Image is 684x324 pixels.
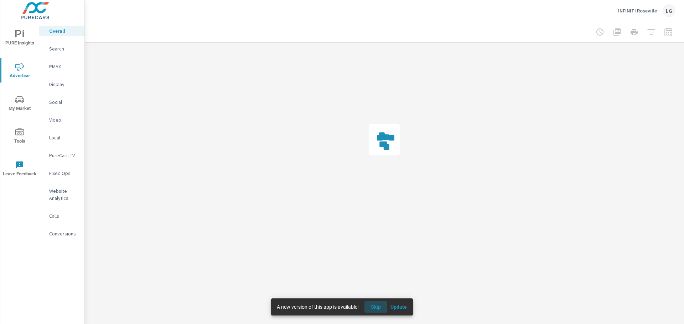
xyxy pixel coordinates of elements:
[2,95,37,113] span: My Market
[39,97,84,107] div: Social
[39,168,84,179] div: Fixed Ops
[618,7,657,14] p: INFINITI Roseville
[39,228,84,239] div: Conversions
[364,301,387,313] button: Skip
[367,304,384,310] span: Skip
[39,61,84,72] div: PMAX
[49,81,79,88] p: Display
[39,26,84,36] div: Overall
[49,116,79,123] p: Video
[49,230,79,237] p: Conversions
[39,115,84,125] div: Video
[387,301,410,313] button: Update
[277,304,359,310] span: A new version of this app is available!
[49,63,79,70] p: PMAX
[2,128,37,145] span: Tools
[49,152,79,159] p: PureCars TV
[39,79,84,90] div: Display
[49,99,79,106] p: Social
[49,27,79,34] p: Overall
[2,63,37,80] span: Advertise
[49,134,79,141] p: Local
[39,43,84,54] div: Search
[49,170,79,177] p: Fixed Ops
[49,45,79,52] p: Search
[39,132,84,143] div: Local
[2,161,37,178] span: Leave Feedback
[390,304,407,310] span: Update
[49,187,79,202] p: Website Analytics
[0,21,39,185] div: nav menu
[2,30,37,47] span: PURE Insights
[39,186,84,203] div: Website Analytics
[39,150,84,161] div: PureCars TV
[49,212,79,219] p: Calls
[39,211,84,221] div: Calls
[663,4,675,17] div: LG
